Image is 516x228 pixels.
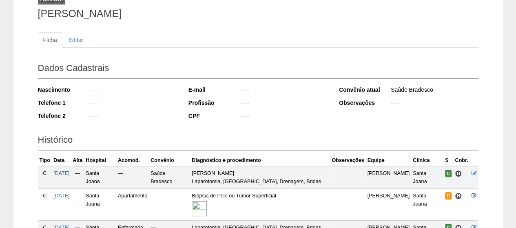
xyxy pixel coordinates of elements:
[40,169,50,177] div: C
[84,166,116,188] td: Santa Joana
[40,192,50,200] div: C
[149,188,190,220] td: —
[455,170,462,177] span: Hospital
[190,166,330,188] td: [PERSON_NAME] Laparotomia, [GEOGRAPHIC_DATA], Drenagem, Bridas
[38,99,89,107] div: Telefone 1
[390,99,478,109] div: - - -
[339,86,390,94] div: Convênio atual
[188,99,239,107] div: Profissão
[411,166,443,188] td: Santa Joana
[38,60,478,79] h2: Dados Cadastrais
[188,112,239,120] div: CPF
[443,155,454,166] th: S
[453,155,469,166] th: Cobr.
[188,86,239,94] div: E-mail
[116,166,149,188] td: —
[445,170,452,177] span: Confirmada
[190,188,330,220] td: Biópsia de Pele ou Tumor Superficial
[52,155,71,166] th: Data
[239,99,328,109] div: - - -
[38,9,478,19] h1: [PERSON_NAME]
[339,99,390,107] div: Observações
[365,166,411,188] td: [PERSON_NAME]
[84,155,116,166] th: Hospital
[116,155,149,166] th: Acomod.
[411,188,443,220] td: Santa Joana
[89,112,177,122] div: - - -
[445,192,452,199] span: Reservada
[239,112,328,122] div: - - -
[239,86,328,96] div: - - -
[89,86,177,96] div: - - -
[84,188,116,220] td: Santa Joana
[330,155,365,166] th: Observações
[365,188,411,220] td: [PERSON_NAME]
[116,188,149,220] td: Apartamento
[411,155,443,166] th: Clínica
[71,188,84,220] td: —
[38,86,89,94] div: Nascimento
[149,166,190,188] td: Saúde Bradesco
[89,99,177,109] div: - - -
[38,32,62,48] a: Ficha
[38,155,52,166] th: Tipo
[71,166,84,188] td: —
[63,32,89,48] a: Editar
[53,170,70,176] a: [DATE]
[390,86,478,96] div: Saúde Bradesco
[71,155,84,166] th: Alta
[365,155,411,166] th: Equipe
[53,193,70,199] a: [DATE]
[455,193,462,199] span: Hospital
[190,155,330,166] th: Diagnóstico e procedimento
[38,112,89,120] div: Telefone 2
[38,132,478,151] h2: Histórico
[149,155,190,166] th: Convênio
